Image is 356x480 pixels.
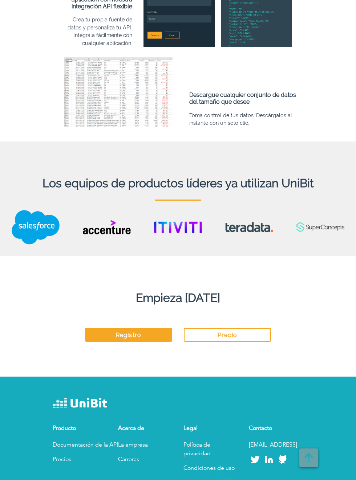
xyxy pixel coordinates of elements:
img: QGIWA6YNuAIAAAAASUVORK5CYII= [71,220,142,234]
img: superconcepts.1b43a38.png [285,222,356,232]
font: Registro [116,332,141,339]
font: Los equipos de productos líderes ya utilizan UniBit [43,176,314,190]
iframe: Drift Widget Chat Controller [320,444,347,471]
font: Acerca de [118,426,144,431]
font: Precio [218,332,237,339]
font: Crea tu propia fuente de datos y personaliza tu API. Intégrala fácilmente con cualquier aplicación. [68,16,132,46]
font: Producto [53,426,76,431]
font: La empresa [118,442,148,448]
font: Política de privacidad [183,442,211,457]
font: Descargue cualquier conjunto de datos del tamaño que desee [189,91,296,105]
a: Registro [85,328,172,341]
img: backtop.94947c9.png [299,448,318,467]
iframe: Drift Widget Chat Window [206,345,352,448]
a: Precios [53,457,71,463]
img: Hcb6ShbNPwfh+25eleaJL8AAAAASUVORK5CYII= [214,222,285,232]
img: logo-white.b5ed765.png [53,397,107,410]
a: Documentación de la API [53,442,118,448]
img: section_3_6.24cefdc.png [64,57,173,127]
font: Toma control de tus datos. Descárgalos al instante con un solo clic. [189,112,292,126]
a: Carreras [118,457,139,463]
img: wBVftmZL2iYZwAAAABJRU5ErkJggg== [142,221,214,233]
font: Condiciones de uso [183,465,235,471]
font: Empieza [DATE] [136,291,220,304]
a: Precio [184,328,271,341]
font: Legal [183,426,198,431]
